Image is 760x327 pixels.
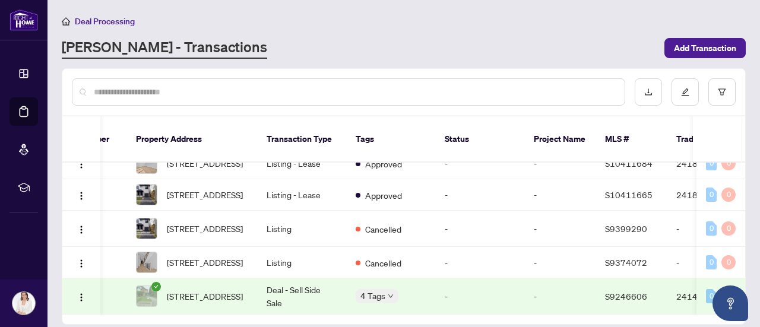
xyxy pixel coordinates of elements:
[257,116,346,163] th: Transaction Type
[9,9,38,31] img: logo
[706,221,717,236] div: 0
[667,247,750,278] td: -
[605,223,647,234] span: S9399290
[706,188,717,202] div: 0
[605,291,647,301] span: S9246606
[721,156,736,170] div: 0
[388,293,394,299] span: down
[167,222,243,235] span: [STREET_ADDRESS]
[77,160,86,169] img: Logo
[664,38,746,58] button: Add Transaction
[137,185,157,205] img: thumbnail-img
[706,255,717,269] div: 0
[721,255,736,269] div: 0
[524,247,596,278] td: -
[524,179,596,211] td: -
[72,185,91,204] button: Logo
[72,219,91,238] button: Logo
[435,247,524,278] td: -
[524,278,596,315] td: -
[75,16,135,27] span: Deal Processing
[167,157,243,170] span: [STREET_ADDRESS]
[721,221,736,236] div: 0
[674,39,736,58] span: Add Transaction
[360,289,385,303] span: 4 Tags
[681,88,689,96] span: edit
[672,78,699,106] button: edit
[712,285,748,321] button: Open asap
[365,223,401,236] span: Cancelled
[435,278,524,315] td: -
[137,286,157,306] img: thumbnail-img
[72,154,91,173] button: Logo
[667,278,750,315] td: 2414765
[137,252,157,272] img: thumbnail-img
[706,156,717,170] div: 0
[257,211,346,247] td: Listing
[435,148,524,179] td: -
[667,179,750,211] td: 2418908
[62,17,70,26] span: home
[77,225,86,234] img: Logo
[77,293,86,302] img: Logo
[167,188,243,201] span: [STREET_ADDRESS]
[167,256,243,269] span: [STREET_ADDRESS]
[257,179,346,211] td: Listing - Lease
[667,211,750,247] td: -
[706,289,717,303] div: 0
[257,148,346,179] td: Listing - Lease
[524,116,596,163] th: Project Name
[708,78,736,106] button: filter
[644,88,653,96] span: download
[77,191,86,201] img: Logo
[667,148,750,179] td: 2418432
[137,218,157,239] img: thumbnail-img
[257,278,346,315] td: Deal - Sell Side Sale
[365,256,401,269] span: Cancelled
[126,116,257,163] th: Property Address
[605,257,647,268] span: S9374072
[435,211,524,247] td: -
[605,189,653,200] span: S10411665
[257,247,346,278] td: Listing
[524,211,596,247] td: -
[635,78,662,106] button: download
[365,189,402,202] span: Approved
[346,116,435,163] th: Tags
[596,116,667,163] th: MLS #
[151,282,161,291] span: check-circle
[718,88,726,96] span: filter
[524,148,596,179] td: -
[72,287,91,306] button: Logo
[721,188,736,202] div: 0
[435,179,524,211] td: -
[167,290,243,303] span: [STREET_ADDRESS]
[77,259,86,268] img: Logo
[365,157,402,170] span: Approved
[62,37,267,59] a: [PERSON_NAME] - Transactions
[667,116,750,163] th: Trade Number
[137,153,157,173] img: thumbnail-img
[605,158,653,169] span: S10411684
[12,292,35,315] img: Profile Icon
[435,116,524,163] th: Status
[72,253,91,272] button: Logo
